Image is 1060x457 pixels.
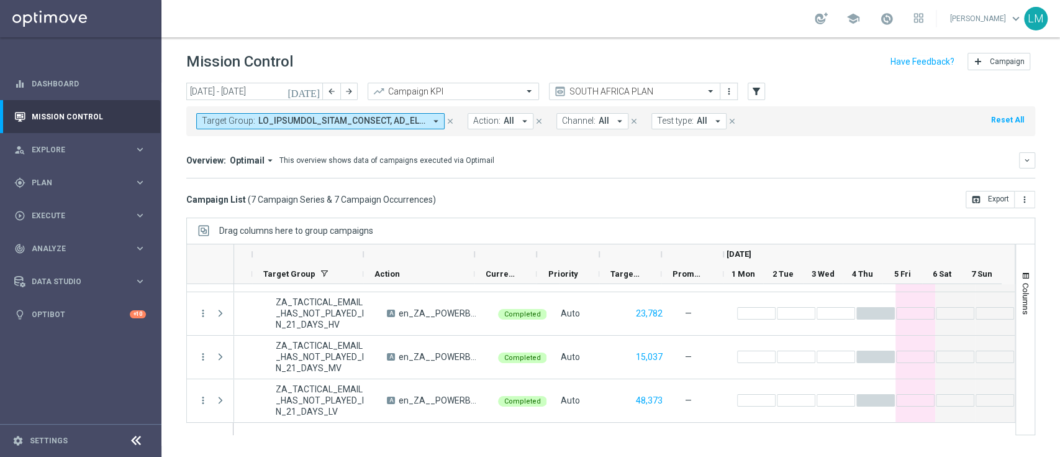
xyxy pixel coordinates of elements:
button: Mission Control [14,112,147,122]
button: arrow_back [323,83,340,100]
input: Have Feedback? [890,57,954,66]
i: person_search [14,144,25,155]
div: Press SPACE to select this row. [187,379,234,423]
div: Row Groups [219,226,373,236]
span: 1 Mon [732,269,755,279]
i: keyboard_arrow_right [134,210,146,221]
a: Mission Control [32,100,146,133]
span: 2 Tue [772,269,794,279]
div: +10 [130,310,146,318]
h3: Overview: [186,155,226,166]
button: lightbulb Optibot +10 [14,310,147,320]
button: Channel: All arrow_drop_down [556,113,628,129]
button: more_vert [1015,191,1035,208]
span: ) [433,194,436,205]
div: Press SPACE to select this row. [187,292,234,336]
div: Analyze [14,243,134,254]
button: Reset All [990,113,1025,127]
button: close [533,114,545,128]
span: keyboard_arrow_down [1009,12,1023,25]
span: — [685,308,692,319]
i: filter_alt [751,86,762,97]
span: A [387,353,395,361]
span: Targeted Customers [610,269,640,279]
button: filter_alt [748,83,765,100]
button: Action: All arrow_drop_down [468,113,533,129]
i: arrow_drop_down [614,116,625,127]
span: All [599,116,609,126]
span: Auto [561,352,580,362]
i: arrow_forward [345,87,353,96]
i: lightbulb [14,309,25,320]
button: close [727,114,738,128]
span: en_ZA__POWERBALL_COMBO_REACTIVATION_HIGH_VALUE__EMT_ALL_EM_TAC_LT [399,308,477,319]
a: Settings [30,437,68,445]
span: Explore [32,146,134,154]
i: more_vert [1020,195,1030,205]
h1: Mission Control [186,53,293,71]
i: arrow_back [327,87,336,96]
span: 5 Fri [894,269,911,279]
span: Auto [561,395,580,405]
span: Test type: [657,116,694,126]
div: LM [1024,7,1048,30]
colored-tag: Completed [498,395,547,407]
span: 3 Wed [812,269,835,279]
button: arrow_forward [340,83,358,100]
i: trending_up [373,85,385,98]
div: Dashboard [14,67,146,100]
button: [DATE] [286,83,323,101]
span: Data Studio [32,278,134,285]
i: more_vert [724,86,734,96]
i: more_vert [197,351,209,362]
button: 23,782 [635,306,664,321]
button: Data Studio keyboard_arrow_right [14,277,147,287]
div: This overview shows data of campaigns executed via Optimail [279,155,494,166]
span: Current Status [486,269,515,279]
i: keyboard_arrow_right [134,275,146,287]
span: Action [374,269,400,279]
a: Optibot [32,298,130,331]
button: more_vert [197,395,209,406]
div: Execute [14,210,134,221]
span: Target Group: [202,116,255,126]
i: gps_fixed [14,177,25,188]
span: ZA_TACTICAL_EMAIL_HAS_NOT_PLAYED_IN_21_DAYS_MV [276,340,366,374]
button: add Campaign [967,53,1030,70]
button: track_changes Analyze keyboard_arrow_right [14,244,147,254]
i: close [630,117,638,126]
span: 7 Sun [971,269,992,279]
span: 4 Thu [852,269,873,279]
span: Analyze [32,245,134,252]
div: Mission Control [14,100,146,133]
i: preview [554,85,566,98]
button: Optimail arrow_drop_down [226,155,279,166]
i: play_circle_outline [14,210,25,221]
button: keyboard_arrow_down [1019,152,1035,168]
span: ZA_TACTICAL_EMAIL_HAS_NOT_PLAYED_IN_21_DAYS_HV [276,297,366,330]
i: close [446,117,455,126]
i: arrow_drop_down [712,116,723,127]
input: Select date range [186,83,323,100]
button: play_circle_outline Execute keyboard_arrow_right [14,211,147,221]
button: equalizer Dashboard [14,79,147,89]
span: All [697,116,707,126]
button: person_search Explore keyboard_arrow_right [14,145,147,155]
span: Completed [504,354,541,362]
i: arrow_drop_down [430,116,442,127]
i: settings [12,435,24,446]
colored-tag: Completed [498,308,547,320]
span: en_ZA__POWERBALL_COMBO_REACTIVATION_LOW_VALUE__EMT_ALL_EM_TAC_LT [399,395,477,406]
div: Explore [14,144,134,155]
div: Optibot [14,298,146,331]
span: Plan [32,179,134,187]
div: Press SPACE to select this row. [187,336,234,379]
colored-tag: Completed [498,351,547,363]
i: close [535,117,543,126]
div: Press SPACE to select this row. [141,292,1015,336]
i: [DATE] [288,86,321,97]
